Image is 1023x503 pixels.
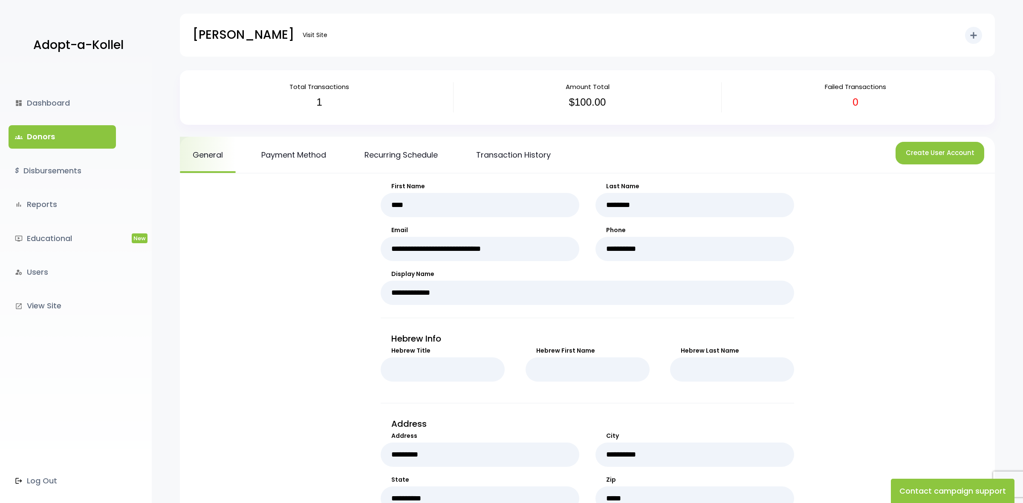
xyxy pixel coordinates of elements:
a: Recurring Schedule [352,137,451,173]
a: bar_chartReports [9,193,116,216]
a: Transaction History [463,137,564,173]
a: manage_accountsUsers [9,261,116,284]
label: Hebrew Title [381,346,505,355]
span: Failed Transactions [825,82,886,91]
i: $ [15,165,19,177]
a: groupsDonors [9,125,116,148]
label: First Name [381,182,579,191]
span: Amount Total [566,82,610,91]
span: groups [15,133,23,141]
a: General [180,137,236,173]
button: Contact campaign support [891,479,1014,503]
h3: 1 [192,96,447,109]
h3: 0 [728,96,983,109]
label: Email [381,226,579,235]
p: Address [381,416,794,431]
a: Adopt-a-Kollel [29,25,124,66]
p: Adopt-a-Kollel [33,34,124,56]
i: launch [15,302,23,310]
h3: $100.00 [460,96,715,109]
a: $Disbursements [9,159,116,182]
label: Address [381,431,579,440]
p: Hebrew Info [381,331,794,346]
label: Zip [595,475,794,484]
label: Phone [595,226,794,235]
label: Display Name [381,270,794,279]
a: Log Out [9,469,116,492]
label: Hebrew First Name [526,346,650,355]
span: Total Transactions [289,82,349,91]
a: Visit Site [298,27,332,43]
span: New [132,233,147,243]
i: ondemand_video [15,235,23,242]
i: dashboard [15,99,23,107]
i: bar_chart [15,201,23,208]
label: State [381,475,579,484]
button: Create User Account [896,142,984,164]
p: [PERSON_NAME] [193,24,294,46]
a: ondemand_videoEducationalNew [9,227,116,250]
a: dashboardDashboard [9,92,116,115]
a: launchView Site [9,294,116,317]
a: Payment Method [249,137,339,173]
i: manage_accounts [15,268,23,276]
label: Last Name [595,182,794,191]
label: Hebrew Last Name [670,346,794,355]
label: City [595,431,794,440]
i: add [968,30,979,40]
button: add [965,27,982,44]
